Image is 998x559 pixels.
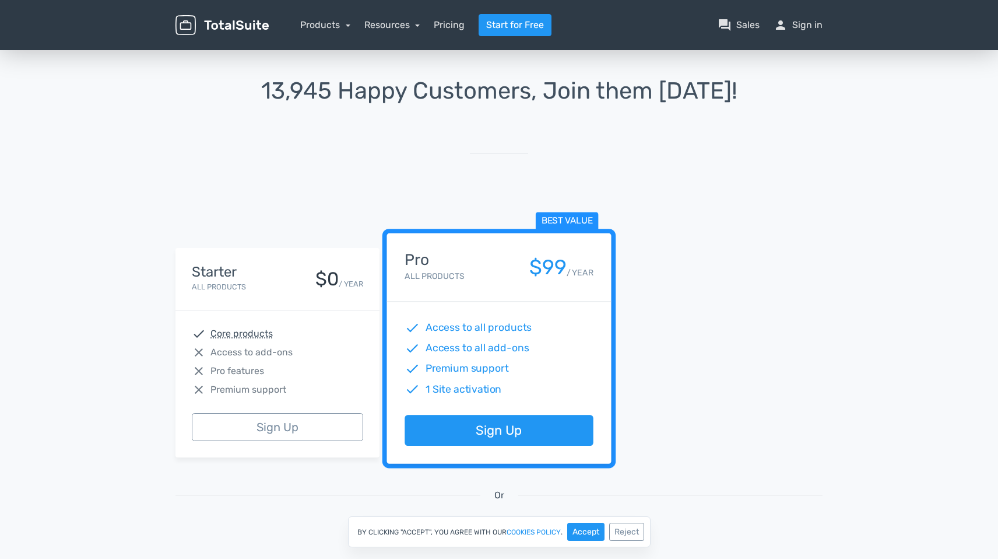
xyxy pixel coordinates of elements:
span: Access to all products [426,320,532,336]
small: All Products [192,282,246,291]
h1: 13,945 Happy Customers, Join them [DATE]! [175,78,823,104]
span: close [192,364,206,378]
small: / YEAR [339,278,363,289]
span: check [405,382,420,397]
span: Access to add-ons [210,345,293,359]
span: 1 Site activation [426,382,502,397]
span: close [192,345,206,359]
span: question_answer [718,18,732,32]
small: All Products [405,271,464,281]
div: $0 [315,269,339,289]
a: Pricing [434,18,465,32]
small: / YEAR [567,267,593,279]
a: question_answerSales [718,18,760,32]
span: Or [494,488,504,502]
a: Products [300,19,350,30]
span: Access to all add-ons [426,341,529,356]
a: Sign Up [405,415,593,446]
button: Accept [567,523,605,541]
a: Sign Up [192,413,363,441]
span: check [405,361,420,376]
a: Resources [364,19,420,30]
a: personSign in [774,18,823,32]
div: By clicking "Accept", you agree with our . [348,516,651,547]
span: check [405,320,420,336]
span: close [192,383,206,397]
button: Reject [609,523,644,541]
h4: Pro [405,251,464,268]
a: cookies policy [507,529,561,536]
span: person [774,18,788,32]
h4: Starter [192,264,246,279]
img: TotalSuite for WordPress [175,15,269,36]
span: Premium support [426,361,509,376]
span: Best value [536,212,599,230]
div: $99 [529,256,567,279]
span: Premium support [210,383,286,397]
abbr: Core products [210,327,273,341]
span: check [192,327,206,341]
span: check [405,341,420,356]
span: Pro features [210,364,264,378]
a: Start for Free [479,14,551,36]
